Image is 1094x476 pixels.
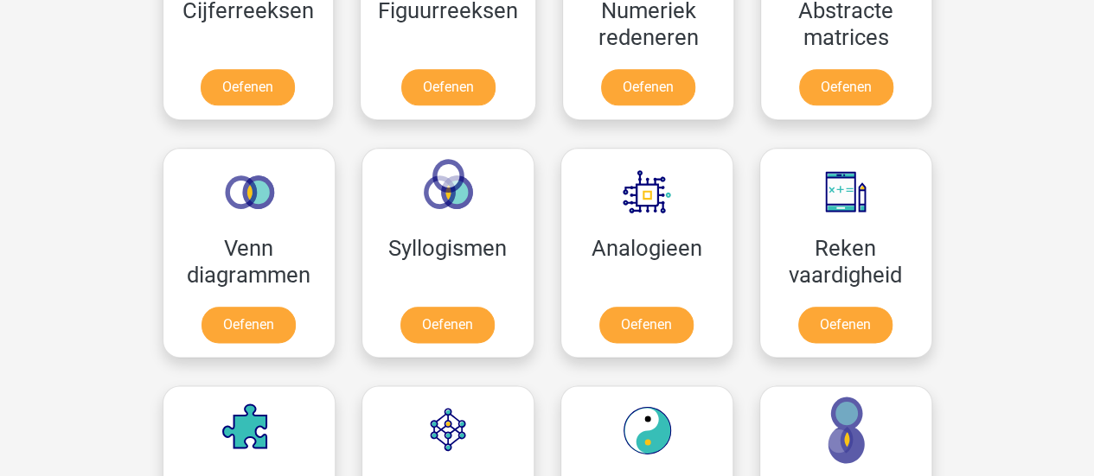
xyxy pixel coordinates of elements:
[400,307,495,343] a: Oefenen
[201,69,295,105] a: Oefenen
[799,69,893,105] a: Oefenen
[401,69,496,105] a: Oefenen
[202,307,296,343] a: Oefenen
[798,307,892,343] a: Oefenen
[601,69,695,105] a: Oefenen
[599,307,694,343] a: Oefenen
